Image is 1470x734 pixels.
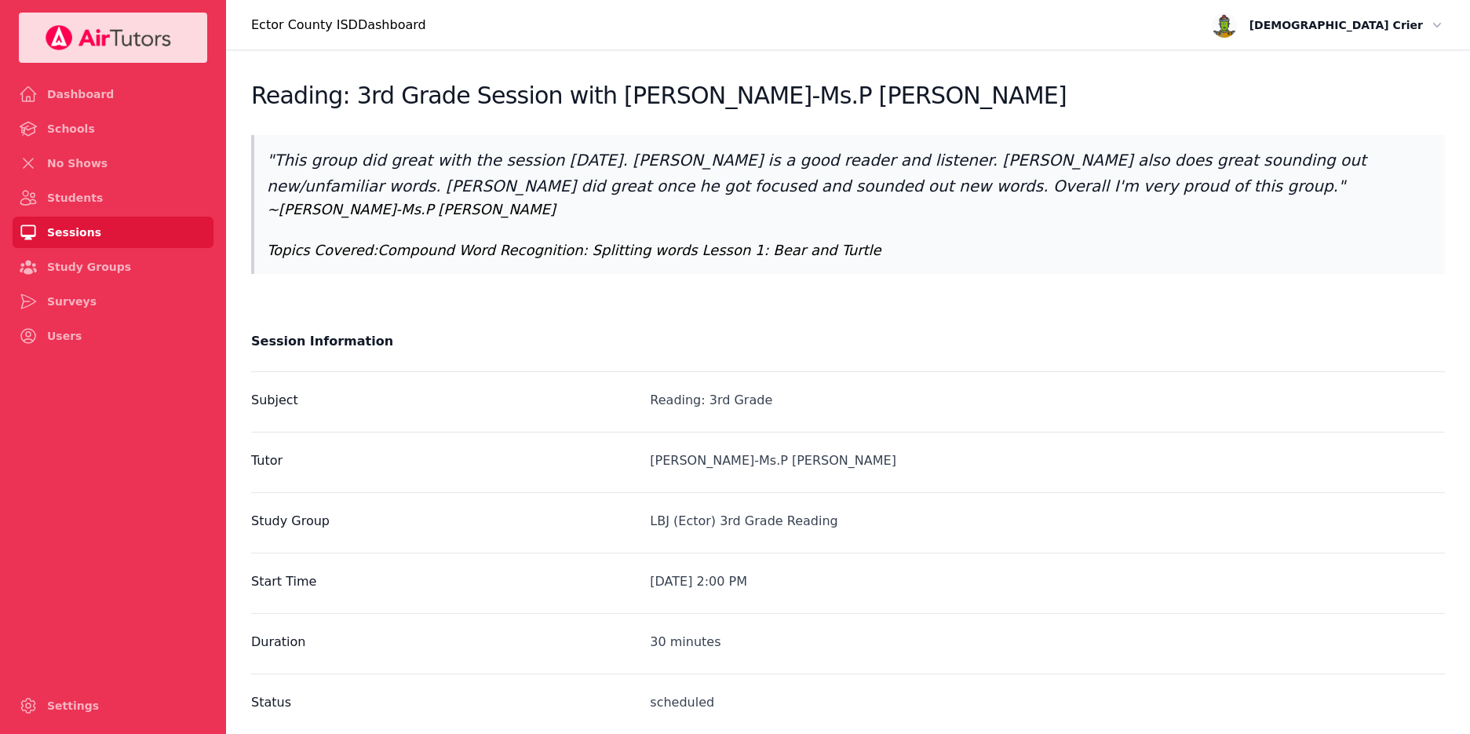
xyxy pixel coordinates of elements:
[13,113,213,144] a: Schools
[650,693,1445,712] div: scheduled
[650,451,1445,470] div: [PERSON_NAME]-Ms.P [PERSON_NAME]
[13,148,213,179] a: No Shows
[251,391,647,410] label: Subject
[251,451,647,470] label: Tutor
[251,693,647,712] label: Status
[251,633,647,652] label: Duration
[251,330,1445,352] h2: Session Information
[251,512,647,531] label: Study Group
[13,286,213,317] a: Surveys
[650,512,1445,531] div: LBJ (Ector) 3rd Grade Reading
[13,690,213,721] a: Settings
[251,572,647,591] label: Start Time
[45,25,172,50] img: Your Company
[267,199,1432,221] p: ~ [PERSON_NAME]-Ms.P [PERSON_NAME]
[650,633,1445,652] div: 30 minutes
[251,82,1067,110] h2: Reading: 3rd Grade Session with [PERSON_NAME]-Ms.P [PERSON_NAME]
[1212,13,1237,38] img: avatar
[267,148,1432,199] p: " This group did great with the session [DATE]. [PERSON_NAME] is a good reader and listener. [PER...
[1249,16,1423,35] span: [DEMOGRAPHIC_DATA] Crier
[650,391,1445,410] div: Reading: 3rd Grade
[13,217,213,248] a: Sessions
[13,251,213,283] a: Study Groups
[13,79,213,110] a: Dashboard
[267,239,1432,261] p: Topics Covered: Compound Word Recognition: Splitting words Lesson 1: Bear and Turtle
[13,182,213,214] a: Students
[13,320,213,352] a: Users
[650,572,1445,591] div: [DATE] 2:00 PM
